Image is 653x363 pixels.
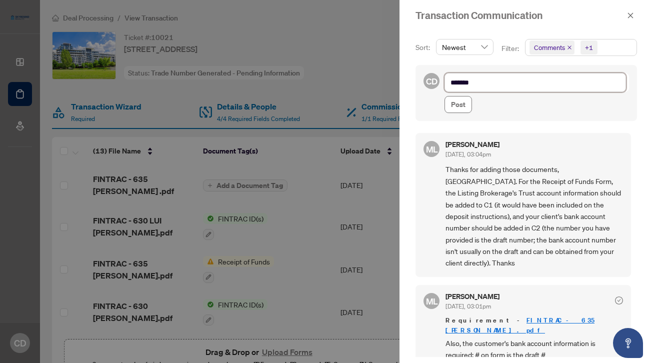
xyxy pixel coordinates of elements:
[445,163,623,268] span: Thanks for adding those documents, [GEOGRAPHIC_DATA]. For the Receipt of Funds Form, the Listing ...
[425,294,437,307] span: ML
[415,42,432,53] p: Sort:
[445,316,594,334] a: FINTRAC - 635 [PERSON_NAME].pdf
[534,42,565,52] span: Comments
[444,96,472,113] button: Post
[445,337,623,361] span: Also, the customer's bank account information is required; # on form is the draft #
[445,315,623,335] span: Requirement -
[415,8,624,23] div: Transaction Communication
[627,12,634,19] span: close
[445,302,491,310] span: [DATE], 03:01pm
[501,43,520,54] p: Filter:
[445,150,491,158] span: [DATE], 03:04pm
[445,293,499,300] h5: [PERSON_NAME]
[445,141,499,148] h5: [PERSON_NAME]
[442,39,487,54] span: Newest
[425,142,437,156] span: ML
[451,96,465,112] span: Post
[615,296,623,304] span: check-circle
[567,45,572,50] span: close
[425,74,437,88] span: CD
[529,40,574,54] span: Comments
[585,42,593,52] div: +1
[613,328,643,358] button: Open asap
